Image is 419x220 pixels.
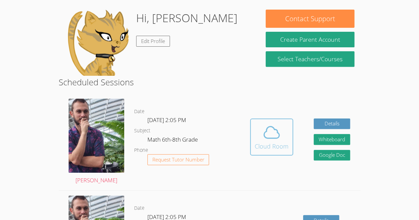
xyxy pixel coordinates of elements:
span: [DATE] 2:05 PM [147,116,186,124]
a: Details [314,118,350,129]
button: Cloud Room [250,118,293,155]
span: Request Tutor Number [152,157,204,162]
a: Select Teachers/Courses [266,51,354,67]
button: Whiteboard [314,134,350,145]
dd: Math 6th-8th Grade [147,135,199,146]
button: Contact Support [266,10,354,28]
img: default.png [65,10,131,76]
div: Cloud Room [255,142,288,151]
dt: Date [134,204,144,212]
a: [PERSON_NAME] [69,99,124,185]
h1: Hi, [PERSON_NAME] [136,10,237,26]
a: Edit Profile [136,36,170,47]
dt: Phone [134,146,148,154]
img: 20240721_091457.jpg [69,99,124,173]
button: Request Tutor Number [147,154,209,165]
dt: Subject [134,127,150,135]
a: Google Doc [314,150,350,161]
button: Create Parent Account [266,32,354,47]
h2: Scheduled Sessions [59,76,360,88]
dt: Date [134,108,144,116]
